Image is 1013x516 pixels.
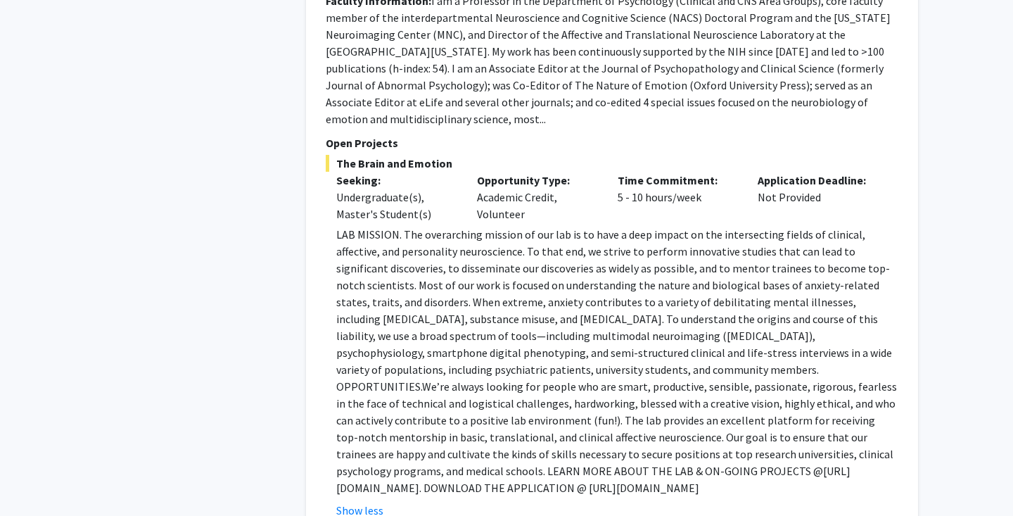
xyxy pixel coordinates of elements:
p: Time Commitment: [618,172,737,189]
p: Application Deadline: [758,172,877,189]
span: We’re always looking for people who are smart, productive, sensible, passionate, rigorous, fearle... [336,379,897,478]
div: Academic Credit, Volunteer [466,172,607,222]
p: LAB MISSION. The overarching mission of our lab is to have a deep impact on the intersecting fiel... [336,226,898,496]
p: Seeking: [336,172,456,189]
div: Not Provided [747,172,888,222]
div: Undergraduate(s), Master's Student(s) [336,189,456,222]
div: 5 - 10 hours/week [607,172,748,222]
p: Opportunity Type: [477,172,597,189]
iframe: Chat [11,453,60,505]
p: Open Projects [326,134,898,151]
span: The Brain and Emotion [326,155,898,172]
